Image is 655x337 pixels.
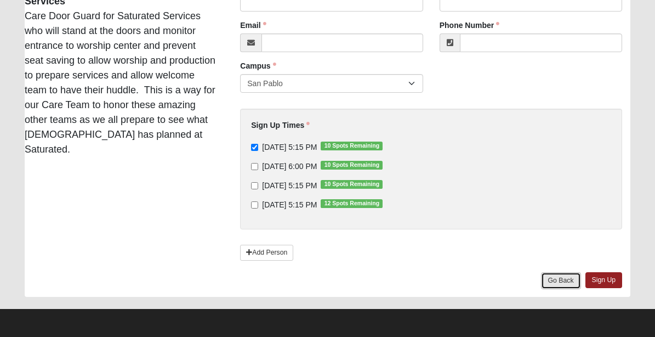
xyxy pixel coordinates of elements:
[262,200,317,209] span: [DATE] 5:15 PM
[321,180,383,189] span: 10 Spots Remaining
[251,163,258,170] input: [DATE] 6:00 PM10 Spots Remaining
[240,245,293,261] a: Add Person
[321,142,383,150] span: 10 Spots Remaining
[262,143,317,151] span: [DATE] 5:15 PM
[251,144,258,151] input: [DATE] 5:15 PM10 Spots Remaining
[251,120,310,131] label: Sign Up Times
[321,161,383,170] span: 10 Spots Remaining
[541,272,581,289] a: Go Back
[440,20,500,31] label: Phone Number
[321,199,383,208] span: 12 Spots Remaining
[251,201,258,209] input: [DATE] 5:15 PM12 Spots Remaining
[240,20,266,31] label: Email
[240,60,276,71] label: Campus
[262,181,317,190] span: [DATE] 5:15 PM
[585,272,623,288] a: Sign Up
[262,162,317,171] span: [DATE] 6:00 PM
[251,182,258,189] input: [DATE] 5:15 PM10 Spots Remaining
